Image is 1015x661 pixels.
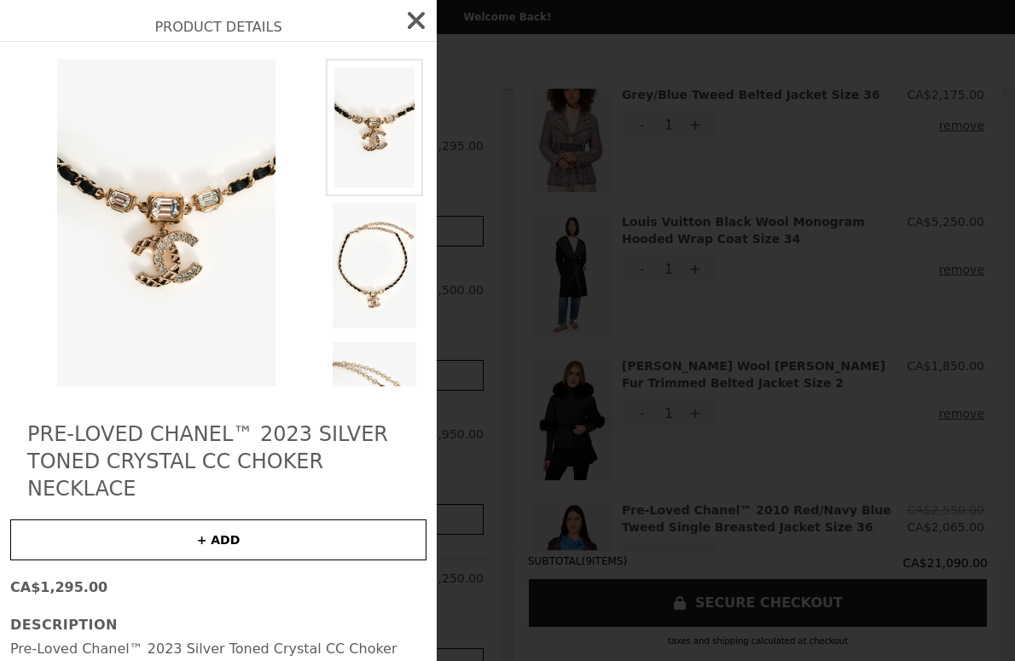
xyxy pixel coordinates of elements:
[326,335,423,474] img: Default Title
[10,615,426,635] h3: Description
[10,59,322,386] img: Default Title
[10,519,426,560] button: + ADD
[10,577,426,598] p: CA$1,295.00
[326,59,423,196] img: Default Title
[27,420,409,502] h2: Pre-Loved Chanel™ 2023 Silver Toned Crystal CC Choker Necklace
[326,196,423,335] img: Default Title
